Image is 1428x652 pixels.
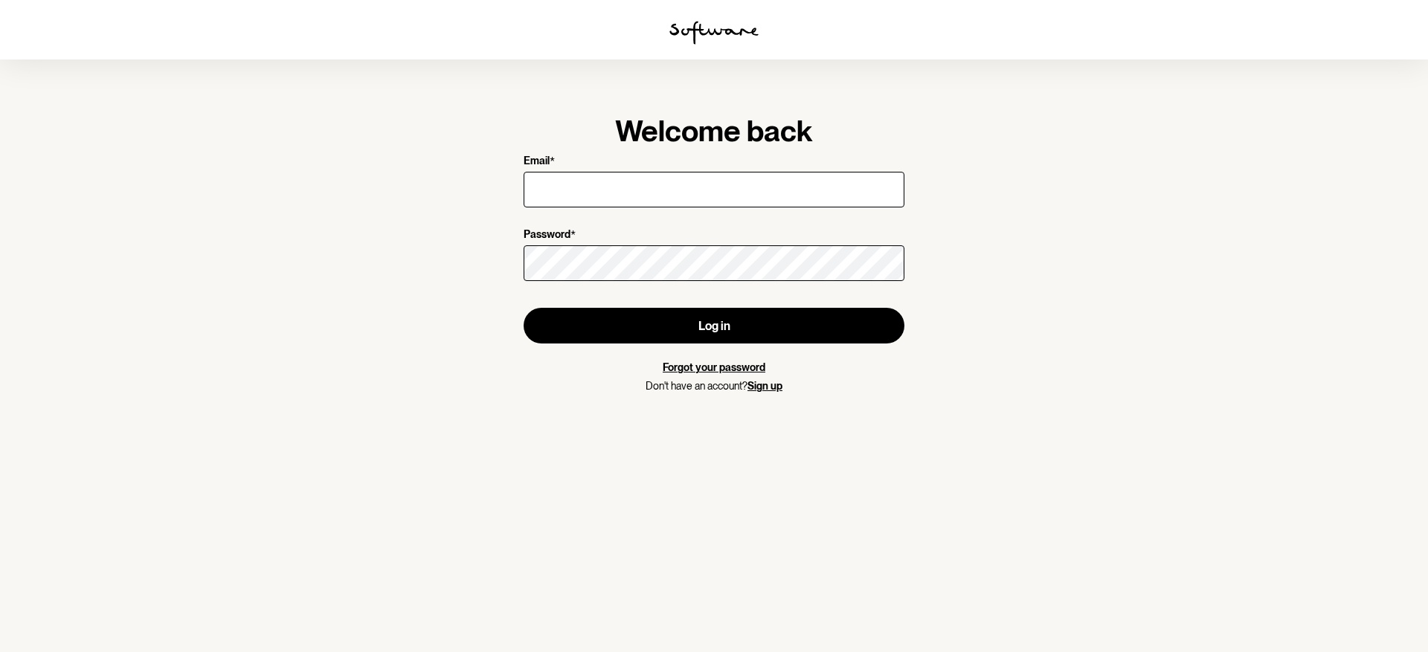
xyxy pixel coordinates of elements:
[524,113,904,149] h1: Welcome back
[524,380,904,393] p: Don't have an account?
[524,228,570,242] p: Password
[663,361,765,373] a: Forgot your password
[524,155,550,169] p: Email
[524,308,904,343] button: Log in
[669,21,759,45] img: software logo
[747,380,782,392] a: Sign up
